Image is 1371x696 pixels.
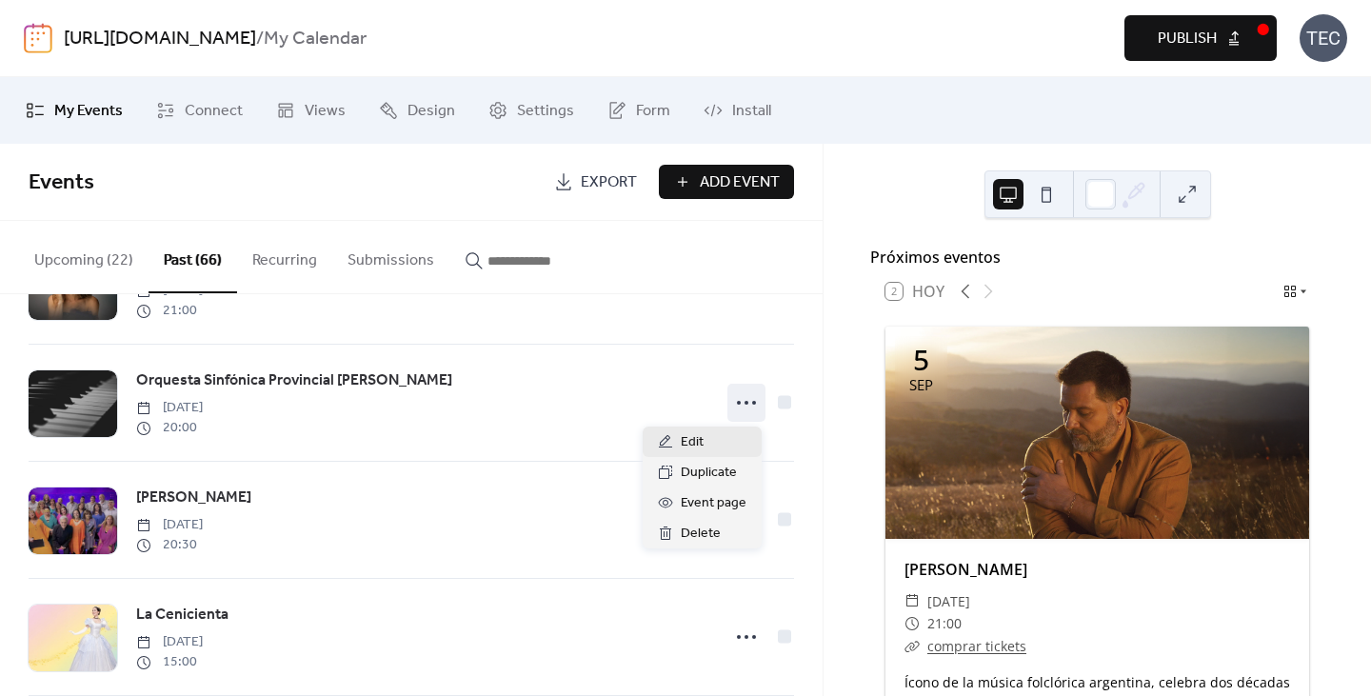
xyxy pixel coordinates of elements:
span: Add Event [700,171,780,194]
span: Duplicate [681,462,737,485]
div: sep [909,378,933,392]
a: Orquesta Sinfónica Provincial [PERSON_NAME] [136,368,452,393]
a: My Events [11,85,137,136]
span: Publish [1158,28,1217,50]
span: Settings [517,100,574,123]
span: Views [305,100,346,123]
span: La Cenicienta [136,604,228,626]
span: Form [636,100,670,123]
div: Próximos eventos [870,246,1324,268]
span: Export [581,171,637,194]
span: 20:30 [136,535,203,555]
b: / [256,21,264,57]
span: Design [407,100,455,123]
span: [DATE] [136,398,203,418]
a: Install [689,85,785,136]
span: Connect [185,100,243,123]
a: Design [365,85,469,136]
a: [PERSON_NAME] [904,559,1027,580]
span: Event page [681,492,746,515]
a: Settings [474,85,588,136]
span: Events [29,162,94,204]
a: [URL][DOMAIN_NAME] [64,21,256,57]
span: 20:00 [136,418,203,438]
div: ​ [904,612,920,635]
span: [DATE] [136,632,203,652]
b: My Calendar [264,21,367,57]
a: comprar tickets [927,637,1026,655]
button: Publish [1124,15,1277,61]
a: La Cenicienta [136,603,228,627]
div: TEC [1300,14,1347,62]
div: 5 [913,346,929,374]
button: Submissions [332,221,449,291]
span: 15:00 [136,652,203,672]
span: [DATE] [927,590,970,613]
button: Recurring [237,221,332,291]
span: Orquesta Sinfónica Provincial [PERSON_NAME] [136,369,452,392]
img: logo [24,23,52,53]
button: Past (66) [149,221,237,293]
span: Edit [681,431,704,454]
span: 21:00 [927,612,962,635]
span: Install [732,100,771,123]
span: 21:00 [136,301,203,321]
a: Export [540,165,651,199]
span: [DATE] [136,515,203,535]
span: Delete [681,523,721,546]
a: Connect [142,85,257,136]
div: ​ [904,635,920,658]
a: [PERSON_NAME] [136,486,251,510]
div: ​ [904,590,920,613]
a: Form [593,85,685,136]
button: Upcoming (22) [19,221,149,291]
a: Views [262,85,360,136]
span: [PERSON_NAME] [136,487,251,509]
span: My Events [54,100,123,123]
button: Add Event [659,165,794,199]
